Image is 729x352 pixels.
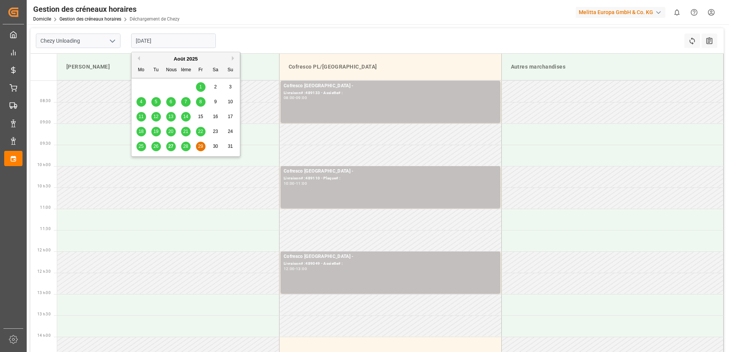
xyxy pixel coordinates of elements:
div: 08:00 [284,96,295,99]
span: 25 [138,144,143,149]
div: Sa [211,66,220,75]
div: Choisissez le samedi 23 août 2025 [211,127,220,136]
div: Choisissez le dimanche 3 août 2025 [226,82,235,92]
div: 12:00 [284,267,295,270]
span: 22 [198,129,203,134]
button: Mois précédent [135,56,140,61]
span: 13 [168,114,173,119]
span: 20 [168,129,173,134]
div: Choisissez le dimanche 31 août 2025 [226,142,235,151]
button: Prochain [232,56,236,61]
a: Gestion des créneaux horaires [59,16,121,22]
div: Choisissez le jeudi 28 août 2025 [181,142,191,151]
div: Su [226,66,235,75]
div: Choisissez le mardi 12 août 2025 [151,112,161,122]
span: 12 [153,114,158,119]
span: 12 h 00 [37,248,51,252]
span: 29 [198,144,203,149]
span: 10 [228,99,233,104]
div: Cofresco [GEOGRAPHIC_DATA] - [284,253,497,261]
div: 09:00 [296,96,307,99]
span: 11 [138,114,143,119]
div: Fr [196,66,206,75]
span: 1 [199,84,202,90]
button: Afficher 0 nouvelles notifications [668,4,686,21]
div: Août 2025 [132,55,240,63]
div: Choisissez le jeudi 21 août 2025 [181,127,191,136]
div: Livraison# :489110 - Plaque# : [284,175,497,182]
div: Ième [181,66,191,75]
div: Choisissez le vendredi 15 août 2025 [196,112,206,122]
input: Type à rechercher/sélectionner [36,34,120,48]
div: Choisissez le samedi 2 août 2025 [211,82,220,92]
span: 7 [185,99,187,104]
div: Choisissez Mercredi 27 août 2025 [166,142,176,151]
div: - [295,267,296,270]
span: 31 [228,144,233,149]
div: Nous [166,66,176,75]
div: Choisissez Mercredi 13 août 2025 [166,112,176,122]
div: Choisissez le mardi 26 août 2025 [151,142,161,151]
div: Choisissez le samedi 30 août 2025 [211,142,220,151]
span: 09:00 [40,120,51,124]
span: 13 h 00 [37,291,51,295]
span: 18 [138,129,143,134]
span: 19 [153,129,158,134]
span: 30 [213,144,218,149]
div: Choisissez le lundi 4 août 2025 [136,97,146,107]
div: 10:00 [284,182,295,185]
div: 13:00 [296,267,307,270]
div: Choisissez le samedi 9 août 2025 [211,97,220,107]
div: Choisissez le jeudi 14 août 2025 [181,112,191,122]
div: Cofresco PL/[GEOGRAPHIC_DATA] [286,60,495,74]
span: 9 [214,99,217,104]
div: Mo [136,66,146,75]
span: 11:30 [40,227,51,231]
span: 8 [199,99,202,104]
div: Choisissez le dimanche 17 août 2025 [226,112,235,122]
span: 21 [183,129,188,134]
div: mois 2025-08 [134,80,238,154]
input: JJ-MM-AAAA [131,34,216,48]
div: Choisissez le samedi 16 août 2025 [211,112,220,122]
div: Choisissez Mardi 5 août 2025 [151,97,161,107]
button: Melitta Europa GmbH & Co. KG [576,5,668,19]
div: Choisissez le lundi 25 août 2025 [136,142,146,151]
span: 5 [155,99,157,104]
span: 2 [214,84,217,90]
div: - [295,96,296,99]
span: 6 [170,99,172,104]
div: Cofresco [GEOGRAPHIC_DATA] - [284,82,497,90]
span: 16 [213,114,218,119]
span: 26 [153,144,158,149]
span: 08:30 [40,99,51,103]
div: 11:00 [296,182,307,185]
div: Livraison# :489133 - Assiette# : [284,90,497,96]
span: 13 h 30 [37,312,51,316]
span: 10 h 30 [37,184,51,188]
span: 27 [168,144,173,149]
button: Ouvrir le menu [106,35,118,47]
div: Choisissez le vendredi 8 août 2025 [196,97,206,107]
span: 10 h 00 [37,163,51,167]
div: Choisissez le dimanche 10 août 2025 [226,97,235,107]
span: 09:30 [40,141,51,146]
div: Choisissez Mercredi 20 août 2025 [166,127,176,136]
div: Livraison# :489049 - Assiette# : [284,261,497,267]
span: 17 [228,114,233,119]
div: Choisissez le mardi 19 août 2025 [151,127,161,136]
span: 12 h 30 [37,269,51,274]
div: Choisissez le vendredi 22 août 2025 [196,127,206,136]
div: Choisissez le lundi 11 août 2025 [136,112,146,122]
span: 24 [228,129,233,134]
span: 23 [213,129,218,134]
button: Centre d’aide [686,4,703,21]
div: Gestion des créneaux horaires [33,3,180,15]
div: Choisissez le vendredi 29 août 2025 [196,142,206,151]
font: Melitta Europa GmbH & Co. KG [579,8,653,16]
div: Choisissez le vendredi 1er août 2025 [196,82,206,92]
span: 4 [140,99,143,104]
span: 28 [183,144,188,149]
div: Autres marchandises [508,60,718,74]
div: Choisissez le lundi 18 août 2025 [136,127,146,136]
